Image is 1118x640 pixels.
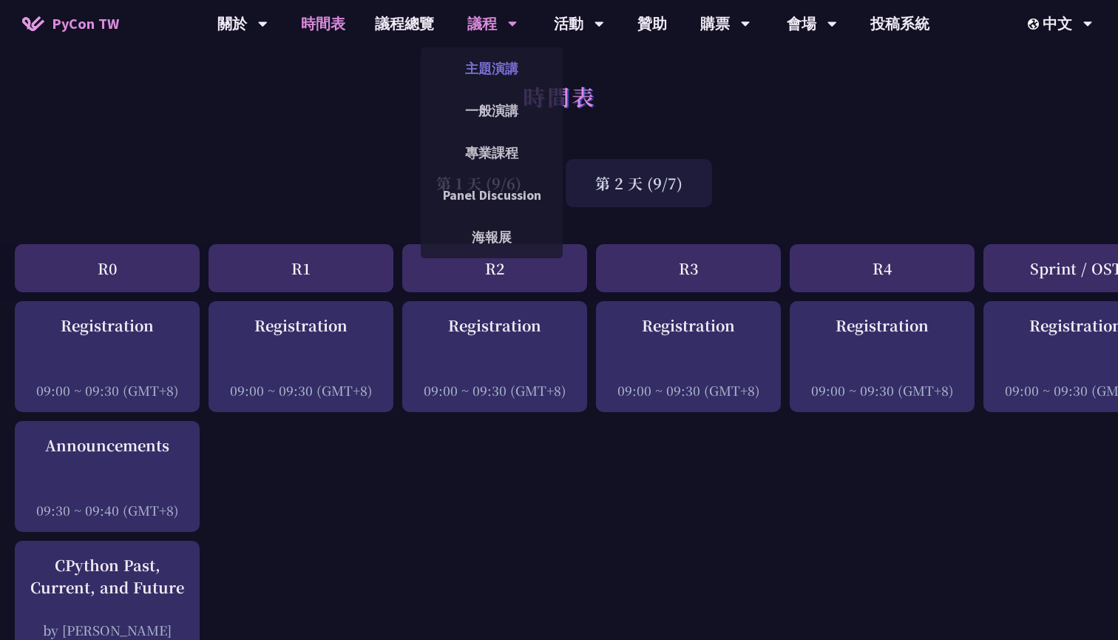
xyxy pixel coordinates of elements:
div: CPython Past, Current, and Future [22,554,192,599]
div: Registration [410,314,580,337]
a: 一般演講 [421,93,563,128]
div: Announcements [22,434,192,457]
a: 專業課程 [421,135,563,170]
div: Registration [797,314,967,337]
a: 主題演講 [421,51,563,86]
img: Home icon of PyCon TW 2025 [22,16,44,31]
div: Registration [22,314,192,337]
div: 09:00 ~ 09:30 (GMT+8) [216,381,386,400]
a: 海報展 [421,220,563,255]
img: Locale Icon [1028,18,1043,30]
div: R1 [209,244,393,292]
div: 第 2 天 (9/7) [566,159,712,207]
div: R0 [15,244,200,292]
div: R2 [402,244,587,292]
div: 09:00 ~ 09:30 (GMT+8) [410,381,580,400]
div: Registration [603,314,773,337]
div: by [PERSON_NAME] [22,621,192,639]
span: PyCon TW [52,13,119,35]
div: Registration [216,314,386,337]
div: 第 1 天 (9/6) [407,159,551,207]
div: 09:30 ~ 09:40 (GMT+8) [22,501,192,519]
div: 09:00 ~ 09:30 (GMT+8) [603,381,773,400]
div: R3 [596,244,781,292]
a: PyCon TW [7,5,134,42]
a: Panel Discussion [421,178,563,212]
div: R4 [790,244,975,292]
div: 09:00 ~ 09:30 (GMT+8) [22,381,192,400]
div: 09:00 ~ 09:30 (GMT+8) [797,381,967,400]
